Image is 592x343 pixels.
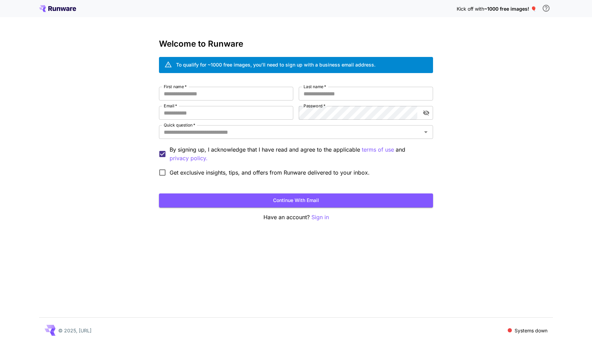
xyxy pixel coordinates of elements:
p: © 2025, [URL] [58,327,91,334]
div: To qualify for ~1000 free images, you’ll need to sign up with a business email address. [176,61,375,68]
label: First name [164,84,187,90]
h3: Welcome to Runware [159,39,433,49]
label: Email [164,103,177,109]
span: Get exclusive insights, tips, and offers from Runware delivered to your inbox. [170,168,370,177]
label: Quick question [164,122,195,128]
button: By signing up, I acknowledge that I have read and agree to the applicable and privacy policy. [362,145,394,154]
button: Open [421,127,431,137]
button: Continue with email [159,193,433,208]
span: Kick off with [457,6,484,12]
label: Password [304,103,325,109]
span: ~1000 free images! 🎈 [484,6,536,12]
button: By signing up, I acknowledge that I have read and agree to the applicable terms of use and [170,154,208,163]
button: In order to qualify for free credit, you need to sign up with a business email address and click ... [539,1,553,15]
p: Have an account? [159,213,433,222]
p: By signing up, I acknowledge that I have read and agree to the applicable and [170,145,428,163]
p: Systems down [515,327,547,334]
button: toggle password visibility [420,107,432,119]
p: privacy policy. [170,154,208,163]
label: Last name [304,84,326,90]
button: Sign in [311,213,329,222]
p: terms of use [362,145,394,154]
